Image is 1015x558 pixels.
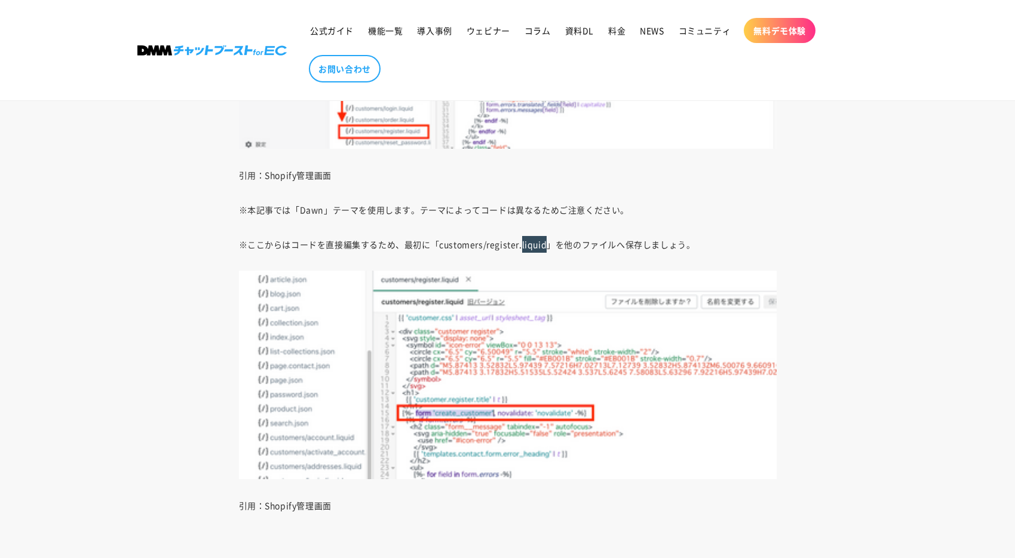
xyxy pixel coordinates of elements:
[753,25,806,36] span: 無料デモ体験
[239,201,777,218] p: ※本記事では「Dawn」テーマを使用します。テーマによってコードは異なるためご注意ください。
[467,25,510,36] span: ウェビナー
[239,167,777,183] p: 引用：Shopify管理画面
[633,18,671,43] a: NEWS
[601,18,633,43] a: 料金
[558,18,601,43] a: 資料DL
[517,18,558,43] a: コラム
[608,25,625,36] span: 料金
[459,18,517,43] a: ウェビナー
[744,18,815,43] a: 無料デモ体験
[239,236,777,253] p: ※ここからはコードを直接編集するため、最初に「customers/register.liquid」を他のファイルへ保存しましょう。
[640,25,664,36] span: NEWS
[239,497,777,514] p: 引用：Shopify管理画面
[671,18,738,43] a: コミュニティ
[309,55,381,82] a: お問い合わせ
[410,18,459,43] a: 導入事例
[303,18,361,43] a: 公式ガイド
[368,25,403,36] span: 機能一覧
[679,25,731,36] span: コミュニティ
[318,63,371,74] span: お問い合わせ
[310,25,354,36] span: 公式ガイド
[525,25,551,36] span: コラム
[417,25,452,36] span: 導入事例
[565,25,594,36] span: 資料DL
[137,45,287,56] img: 株式会社DMM Boost
[361,18,410,43] a: 機能一覧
